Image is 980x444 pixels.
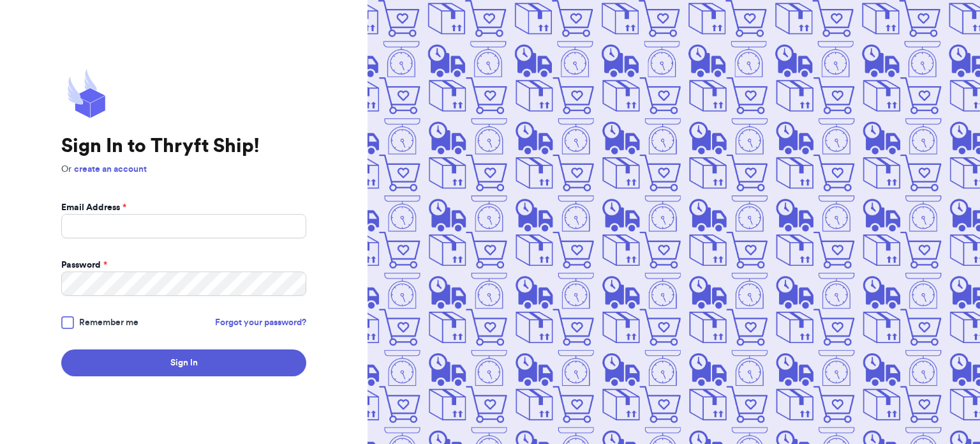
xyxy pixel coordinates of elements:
[79,316,138,329] span: Remember me
[74,165,147,174] a: create an account
[61,135,306,158] h1: Sign In to Thryft Ship!
[61,349,306,376] button: Sign In
[61,201,126,214] label: Email Address
[215,316,306,329] a: Forgot your password?
[61,259,107,272] label: Password
[61,163,306,176] p: Or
